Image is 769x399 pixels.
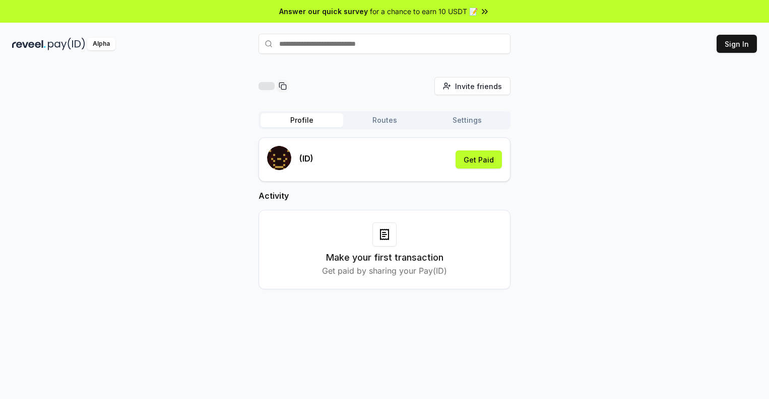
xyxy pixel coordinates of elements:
button: Profile [261,113,343,127]
button: Sign In [717,35,757,53]
span: for a chance to earn 10 USDT 📝 [370,6,478,17]
p: (ID) [299,152,313,165]
div: Alpha [87,38,115,50]
button: Invite friends [434,77,510,95]
button: Get Paid [456,150,502,169]
img: reveel_dark [12,38,46,50]
span: Invite friends [455,81,502,92]
img: pay_id [48,38,85,50]
button: Settings [426,113,508,127]
h3: Make your first transaction [326,251,443,265]
p: Get paid by sharing your Pay(ID) [322,265,447,277]
h2: Activity [259,190,510,202]
button: Routes [343,113,426,127]
span: Answer our quick survey [279,6,368,17]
